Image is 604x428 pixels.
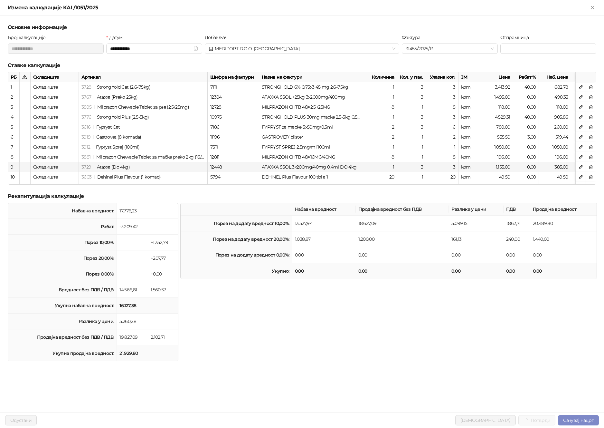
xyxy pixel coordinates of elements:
td: Укупно: [181,263,292,279]
div: 1.155,00 [481,162,513,172]
input: Датум [110,45,192,52]
div: 519,44 [539,132,571,142]
div: 1 [397,172,426,182]
div: Артикал [79,72,208,82]
div: 5 [11,123,17,131]
div: 1 [365,92,397,102]
div: 0,00 [513,122,539,132]
span: Артикал није одабран [81,184,130,190]
td: 0,00 [449,263,503,279]
div: 2 [426,132,458,142]
span: MEDIPORT D.O.O. [GEOGRAPHIC_DATA] [209,44,395,53]
div: 12304 [208,92,259,102]
div: 196,00 [539,152,571,162]
td: 19.827,09 [117,329,148,345]
div: Складиште [31,92,79,102]
div: Складиште [31,82,79,92]
div: Измена калкулације KAL/1051/2025 [8,4,589,12]
input: Отпремница [500,44,596,54]
span: 3881 | Milprazon Chewable Tablet za mačke preko 2kg (16/40mg) [81,154,216,160]
div: Складиште [31,102,79,112]
div: kom [458,112,481,122]
div: 0,00 [513,152,539,162]
div: 3.413,92 [481,82,513,92]
div: 12728 [208,102,259,112]
div: 682,78 [539,82,571,92]
div: 1 [397,102,426,112]
div: 535,50 [481,132,513,142]
div: 3 [397,112,426,122]
span: 3616 [81,124,90,130]
div: Складиште [31,72,79,82]
span: 3729 | Ataxxa (Do 4kg) [81,164,130,170]
div: Складиште [31,132,79,142]
div: kom [458,102,481,112]
div: 1 [365,162,397,172]
td: Порез на додату вредност 10,00%: [181,216,292,231]
div: kom [458,92,481,102]
div: 0 [365,182,397,192]
div: Складиште [31,152,79,162]
div: 0 [397,182,426,192]
th: Продајна вредност без ПДВ [356,203,449,216]
div: 10 [11,173,17,180]
td: 13.527,94 [292,216,356,231]
div: DEHINEL Plus Flavour 100 tbl a 1 [259,172,365,182]
div: Складиште [31,182,79,192]
button: Одустани [5,415,37,425]
div: 196,00 [481,152,513,162]
div: STRONGHOLD PLUS 30mg macke 2,5-5kg 0,5ml [259,112,365,122]
div: 9 [11,163,17,170]
td: 0,00 [504,263,530,279]
td: 14.566,81 [117,282,148,298]
div: 3 [11,103,17,111]
div: 1 [397,142,426,152]
div: Складиште [31,122,79,132]
div: 3 [397,162,426,172]
div: РБ [8,72,20,82]
th: ПДВ [504,203,530,216]
div: 0,00 [513,182,539,192]
td: Разлика у цени: [8,314,117,329]
div: kom [458,142,481,152]
td: Порез на додату вредност 20,00%: [181,231,292,247]
td: Продајна вредност без ПДВ / ПДВ: [8,329,117,345]
div: 8 [426,152,458,162]
div: ATAXXA SSOL 3x200mg/40mg 0,4ml DO 4kg [259,162,365,172]
span: 3895 | Milprazon Chewable Tablet za pse (2.5/25mg) [81,104,189,110]
div: 905,86 [539,112,571,122]
span: 3603 [81,174,91,180]
div: 0,00 [513,172,539,182]
td: Рабат: [8,219,117,235]
div: 3,00 [513,132,539,142]
td: 0,00 [530,263,597,279]
span: 3895 [81,104,91,110]
div: kom [458,152,481,162]
span: 3776 [81,114,91,120]
div: 40,00 [513,112,539,122]
div: 1 [397,152,426,162]
td: Вредност без ПДВ / ПДВ: [8,282,117,298]
div: 12811 [208,152,259,162]
td: +1.352,79 [148,235,178,250]
td: Укупна набавна вредност: [8,298,117,314]
div: kom [458,162,481,172]
div: 2 [365,122,397,132]
td: 0,00 [356,247,449,263]
button: Close [589,4,596,12]
div: 3 [426,162,458,172]
div: 3 [397,82,426,92]
span: 3767 | Ataxxa (Preko 25kg) [81,94,137,100]
td: 17.776,23 [117,203,148,219]
button: Потврди [518,415,556,425]
div: 0,00 [539,182,571,192]
div: Складиште [31,172,79,182]
div: 1 [365,142,397,152]
label: Отпремница [500,34,533,41]
div: kom [458,82,481,92]
div: FYPRYST SPREJ 2,5mg/ml 100ml [259,142,365,152]
span: 3912 | Fypryst Sprej (100ml) [81,144,139,150]
label: Добављач [205,34,231,41]
span: 3729 [81,164,91,170]
div: 7511 [208,142,259,152]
